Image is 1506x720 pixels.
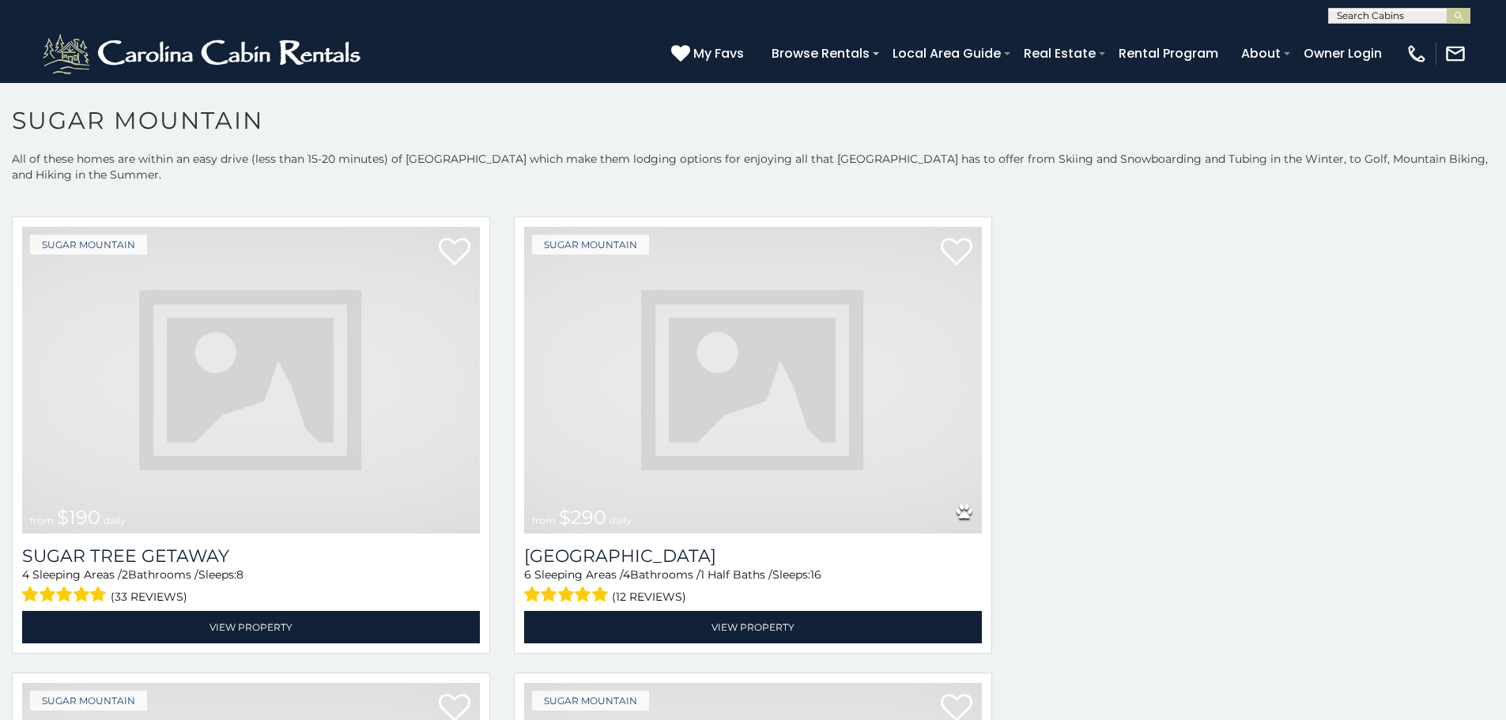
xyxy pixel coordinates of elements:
[57,506,100,529] span: $190
[524,611,982,643] a: View Property
[885,40,1009,67] a: Local Area Guide
[941,236,972,270] a: Add to favorites
[22,227,480,533] img: dummy-image.jpg
[693,43,744,63] span: My Favs
[1406,43,1428,65] img: phone-regular-white.png
[111,586,187,607] span: (33 reviews)
[524,545,982,567] h3: Sugar Mountain Lodge
[22,227,480,533] a: from $190 daily
[22,567,480,607] div: Sleeping Areas / Bathrooms / Sleeps:
[559,506,606,529] span: $290
[524,227,982,533] img: dummy-image.jpg
[1444,43,1466,65] img: mail-regular-white.png
[30,515,54,526] span: from
[524,567,982,607] div: Sleeping Areas / Bathrooms / Sleeps:
[22,567,29,582] span: 4
[532,691,649,711] a: Sugar Mountain
[612,586,686,607] span: (12 reviews)
[700,567,772,582] span: 1 Half Baths /
[610,515,632,526] span: daily
[532,235,649,254] a: Sugar Mountain
[623,567,630,582] span: 4
[764,40,878,67] a: Browse Rentals
[40,30,368,77] img: White-1-2.png
[1111,40,1226,67] a: Rental Program
[22,611,480,643] a: View Property
[236,567,243,582] span: 8
[104,515,126,526] span: daily
[524,545,982,567] a: [GEOGRAPHIC_DATA]
[532,515,556,526] span: from
[30,235,147,254] a: Sugar Mountain
[524,227,982,533] a: from $290 daily
[439,236,470,270] a: Add to favorites
[30,691,147,711] a: Sugar Mountain
[1233,40,1289,67] a: About
[1296,40,1390,67] a: Owner Login
[22,545,480,567] a: Sugar Tree Getaway
[671,43,748,64] a: My Favs
[810,567,821,582] span: 16
[1016,40,1104,67] a: Real Estate
[122,567,128,582] span: 2
[524,567,531,582] span: 6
